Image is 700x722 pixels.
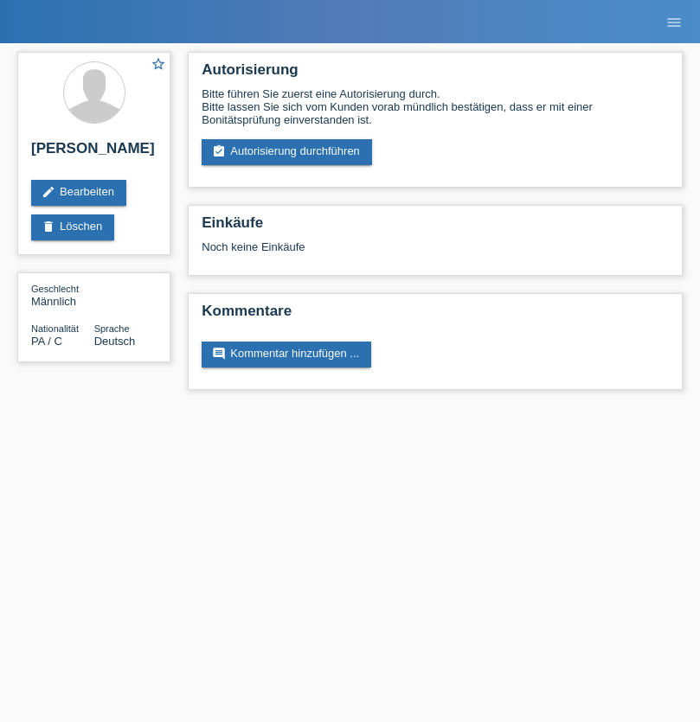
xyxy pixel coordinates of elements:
[94,323,130,334] span: Sprache
[202,61,669,87] h2: Autorisierung
[202,139,372,165] a: assignment_turned_inAutorisierung durchführen
[94,335,136,348] span: Deutsch
[202,240,669,266] div: Noch keine Einkäufe
[31,214,114,240] a: deleteLöschen
[31,282,94,308] div: Männlich
[31,323,79,334] span: Nationalität
[151,56,166,72] i: star_border
[31,335,62,348] span: Panama / C / 31.03.1995
[151,56,166,74] a: star_border
[31,140,157,166] h2: [PERSON_NAME]
[42,220,55,233] i: delete
[31,180,126,206] a: editBearbeiten
[665,14,683,31] i: menu
[202,214,669,240] h2: Einkäufe
[657,16,691,27] a: menu
[42,185,55,199] i: edit
[202,303,669,329] h2: Kommentare
[202,87,669,126] div: Bitte führen Sie zuerst eine Autorisierung durch. Bitte lassen Sie sich vom Kunden vorab mündlich...
[212,347,226,361] i: comment
[202,342,371,367] a: commentKommentar hinzufügen ...
[212,144,226,158] i: assignment_turned_in
[31,284,79,294] span: Geschlecht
